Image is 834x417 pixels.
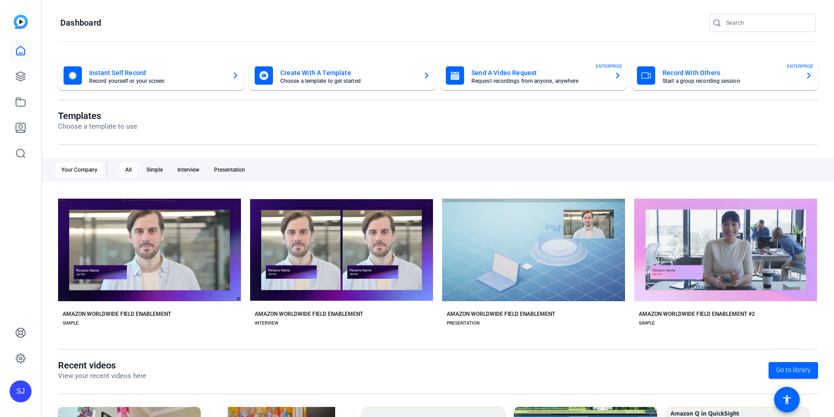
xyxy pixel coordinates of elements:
h1: Templates [58,110,137,121]
div: AMAZON WORLDWIDE FIELD ENABLEMENT [447,310,555,318]
div: Presentation [208,162,251,177]
mat-card-title: Create With A Template [280,67,416,78]
span: ENTERPRISE [787,63,813,70]
div: Interview [172,162,205,177]
div: AMAZON WORLDWIDE FIELD ENABLEMENT [63,310,171,318]
div: Simple [141,162,168,177]
button: Send A Video RequestRequest recordings from anyone, anywhereENTERPRISE [440,61,627,90]
span: Go to library [776,365,811,375]
h1: Recent videos [58,360,146,371]
p: View your recent videos here [58,371,146,381]
button: Create With A TemplateChoose a template to get started [249,61,436,90]
mat-icon: accessibility [781,394,792,405]
mat-card-subtitle: Request recordings from anyone, anywhere [471,78,607,84]
button: Record With OthersStart a group recording sessionENTERPRISE [631,61,818,90]
span: ENTERPRISE [596,63,622,70]
div: SIMPLE [639,320,655,327]
button: Instant Self RecordRecord yourself or your screen [58,61,245,90]
p: Choose a template to use [58,121,137,132]
input: Search [726,17,808,28]
mat-card-subtitle: Start a group recording session [663,78,798,84]
div: AMAZON WORLDWIDE FIELD ENABLEMENT #2 [639,310,755,318]
div: AMAZON WORLDWIDE FIELD ENABLEMENT [255,310,363,318]
div: INTERVIEW [255,320,278,327]
mat-card-subtitle: Choose a template to get started [280,78,416,84]
h1: Dashboard [60,17,101,28]
mat-card-title: Record With Others [663,67,798,78]
div: All [120,162,137,177]
div: Your Company [56,162,103,177]
img: blue-gradient.svg [14,15,28,29]
div: SJ [10,380,32,402]
mat-card-subtitle: Record yourself or your screen [89,78,225,84]
a: Go to library [769,362,818,379]
div: PRESENTATION [447,320,480,327]
div: SIMPLE [63,320,79,327]
mat-card-title: Send A Video Request [471,67,607,78]
mat-card-title: Instant Self Record [89,67,225,78]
